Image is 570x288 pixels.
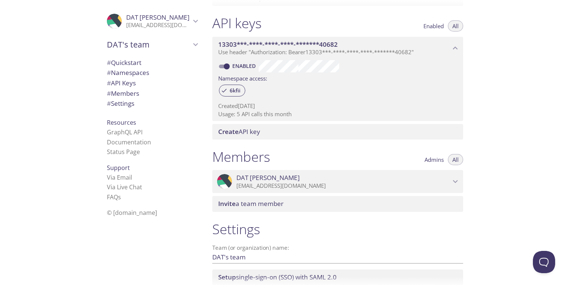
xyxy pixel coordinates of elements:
[101,9,203,33] div: DAT PHAM
[219,85,245,96] div: 6kfii
[126,22,191,29] p: [EMAIL_ADDRESS][DOMAIN_NAME]
[231,62,259,69] a: Enabled
[107,89,139,98] span: Members
[101,35,203,54] div: DAT's team
[107,138,151,146] a: Documentation
[212,269,463,285] div: Setup SSO
[101,98,203,109] div: Team Settings
[107,193,121,201] a: FAQ
[101,68,203,78] div: Namespaces
[212,170,463,193] div: DAT PHAM
[212,15,262,32] h1: API keys
[212,124,463,140] div: Create API Key
[420,154,448,165] button: Admins
[107,58,111,67] span: #
[218,110,457,118] p: Usage: 5 API calls this month
[218,127,260,136] span: API key
[107,39,191,50] span: DAT's team
[218,199,236,208] span: Invite
[225,87,245,94] span: 6kfii
[212,148,270,165] h1: Members
[448,20,463,32] button: All
[212,196,463,212] div: Invite a team member
[107,173,132,181] a: Via Email
[107,58,141,67] span: Quickstart
[107,89,111,98] span: #
[107,209,157,217] span: © [DOMAIN_NAME]
[107,79,136,87] span: API Keys
[218,199,284,208] span: a team member
[107,68,149,77] span: Namespaces
[101,78,203,88] div: API Keys
[107,68,111,77] span: #
[236,182,451,190] p: [EMAIL_ADDRESS][DOMAIN_NAME]
[212,245,289,251] label: Team (or organization) name:
[107,99,111,108] span: #
[218,102,457,110] p: Created [DATE]
[236,174,300,182] span: DAT [PERSON_NAME]
[107,128,142,136] a: GraphQL API
[107,99,134,108] span: Settings
[107,164,130,172] span: Support
[533,251,555,273] iframe: Help Scout Beacon - Open
[107,118,136,127] span: Resources
[419,20,448,32] button: Enabled
[218,72,267,83] label: Namespace access:
[212,221,463,238] h1: Settings
[448,154,463,165] button: All
[118,193,121,201] span: s
[107,183,142,191] a: Via Live Chat
[218,127,239,136] span: Create
[101,88,203,99] div: Members
[107,148,140,156] a: Status Page
[107,79,111,87] span: #
[101,58,203,68] div: Quickstart
[126,13,190,22] span: DAT [PERSON_NAME]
